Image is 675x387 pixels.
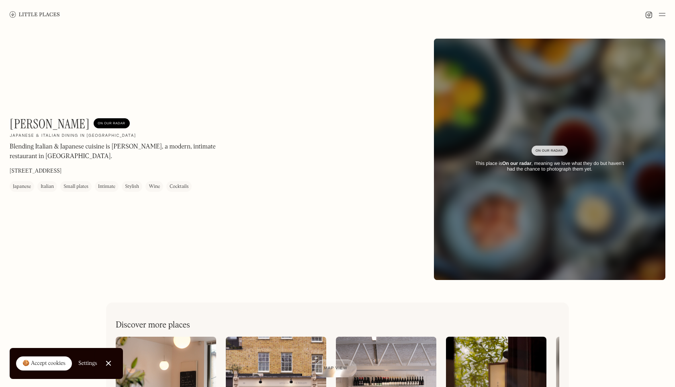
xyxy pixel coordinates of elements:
a: Map view [315,360,357,377]
h2: Discover more places [116,320,190,330]
span: Map view [324,366,348,371]
div: Intimate [98,183,115,191]
a: Close Cookie Popup [100,355,117,371]
div: Small plates [63,183,88,191]
div: On Our Radar [98,119,126,128]
div: Wine [149,183,160,191]
div: Stylish [125,183,139,191]
strong: On our radar [502,161,532,166]
p: Blending Italian & Japanese cuisine is [PERSON_NAME], a modern, intimate restaurant in [GEOGRAPHI... [10,142,227,161]
h1: [PERSON_NAME] [10,116,90,132]
div: 🍪 Accept cookies [22,360,65,368]
div: Italian [41,183,54,191]
div: Settings [78,360,97,366]
p: [STREET_ADDRESS] [10,167,61,175]
div: Japanese [13,183,31,191]
a: Settings [78,354,97,373]
div: Cocktails [170,183,188,191]
div: On Our Radar [536,147,564,155]
a: 🍪 Accept cookies [16,356,72,371]
div: This place is , meaning we love what they do but haven’t had the chance to photograph them yet. [471,161,628,172]
h2: Japanese & Italian dining in [GEOGRAPHIC_DATA] [10,133,136,139]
